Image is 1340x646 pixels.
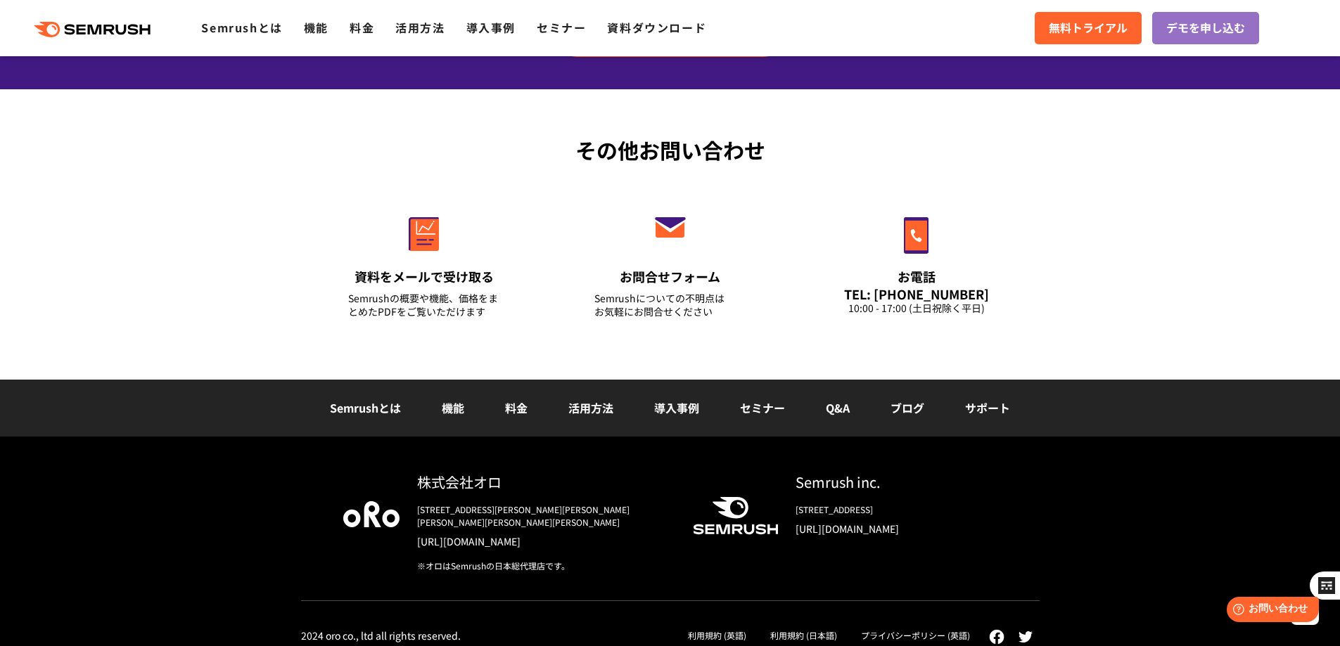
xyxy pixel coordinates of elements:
a: Q&A [826,399,850,416]
img: twitter [1019,631,1033,642]
a: 機能 [304,19,328,36]
div: 資料をメールで受け取る [348,268,500,285]
a: サポート [965,399,1010,416]
iframe: Help widget launcher [1215,591,1325,631]
div: 株式会社オロ [417,472,670,492]
div: Semrushについての不明点は お気軽にお問合せください [594,292,746,318]
a: [URL][DOMAIN_NAME] [417,534,670,548]
div: TEL: [PHONE_NUMBER] [841,286,993,302]
div: ※オロはSemrushの日本総代理店です。 [417,560,670,572]
a: お問合せフォーム Semrushについての不明点はお気軽にお問合せください [565,187,776,336]
a: 無料トライアル [1035,12,1142,44]
div: [STREET_ADDRESS] [796,503,997,516]
a: 料金 [505,399,528,416]
a: Semrushとは [330,399,401,416]
span: デモを申し込む [1166,19,1245,37]
div: Semrushの概要や機能、価格をまとめたPDFをご覧いただけます [348,292,500,318]
a: 活用方法 [395,19,445,36]
div: Semrush inc. [796,472,997,492]
div: その他お問い合わせ [301,134,1040,166]
a: Semrushとは [201,19,282,36]
a: ブログ [891,399,924,416]
a: プライバシーポリシー (英語) [861,629,970,641]
a: 活用方法 [568,399,613,416]
a: デモを申し込む [1152,12,1259,44]
a: 料金 [350,19,374,36]
a: 導入事例 [654,399,699,416]
a: 利用規約 (日本語) [770,629,837,641]
div: お問合せフォーム [594,268,746,285]
a: 機能 [442,399,464,416]
a: [URL][DOMAIN_NAME] [796,522,997,536]
a: セミナー [740,399,785,416]
div: 10:00 - 17:00 (土日祝除く平日) [841,302,993,315]
a: 導入事例 [466,19,516,36]
img: oro company [343,501,400,527]
a: 資料をメールで受け取る Semrushの概要や機能、価格をまとめたPDFをご覧いただけます [319,187,530,336]
a: 利用規約 (英語) [688,629,746,641]
div: [STREET_ADDRESS][PERSON_NAME][PERSON_NAME][PERSON_NAME][PERSON_NAME][PERSON_NAME] [417,503,670,529]
a: 資料ダウンロード [607,19,706,36]
div: 2024 oro co., ltd all rights reserved. [301,629,461,642]
a: セミナー [537,19,586,36]
span: 無料トライアル [1049,19,1128,37]
img: facebook [989,629,1004,645]
div: お電話 [841,268,993,285]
